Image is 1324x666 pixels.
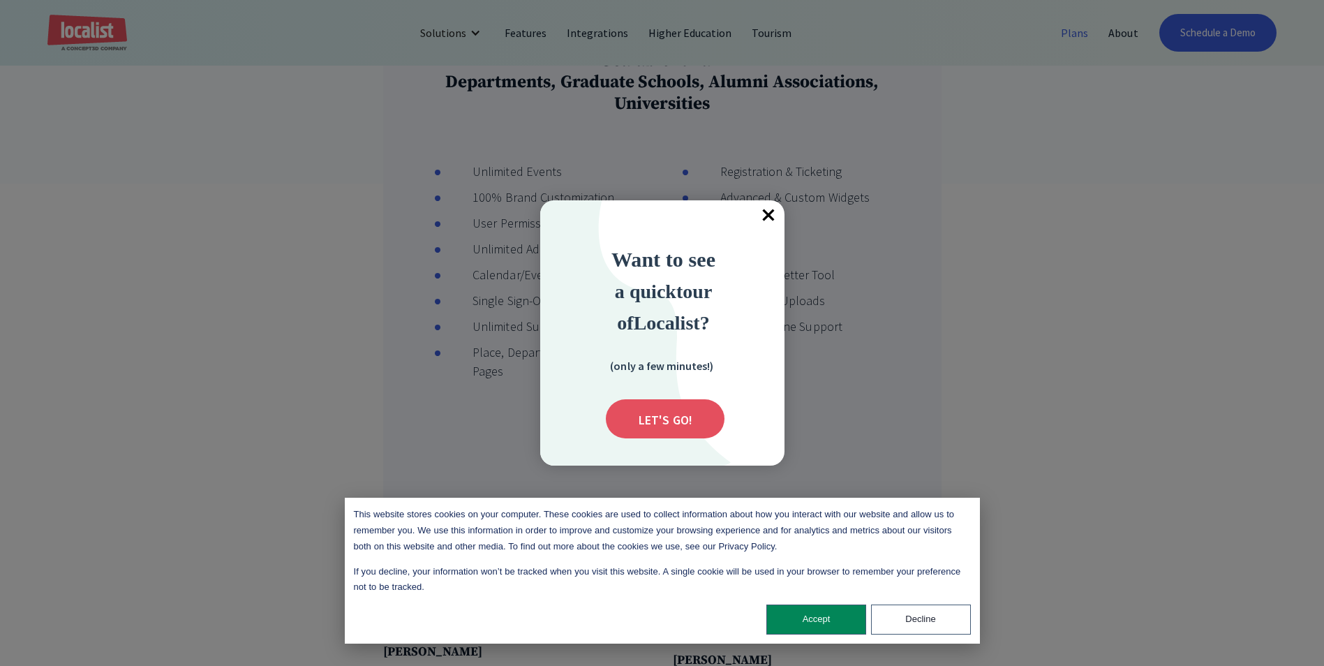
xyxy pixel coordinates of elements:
span: a quick [615,281,676,302]
strong: Want to see [611,248,715,271]
div: (only a few minutes!) [592,357,731,374]
strong: Localist? [634,312,710,334]
p: This website stores cookies on your computer. These cookies are used to collect information about... [354,507,971,554]
span: × [754,200,784,231]
strong: (only a few minutes!) [610,359,713,373]
div: Submit [606,399,724,438]
div: Want to see a quick tour of Localist? [573,244,754,338]
button: Accept [766,605,866,635]
button: Decline [871,605,971,635]
div: Close popup [754,200,784,231]
strong: to [676,281,692,302]
p: If you decline, your information won’t be tracked when you visit this website. A single cookie wi... [354,564,971,596]
div: Cookie banner [345,498,980,644]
